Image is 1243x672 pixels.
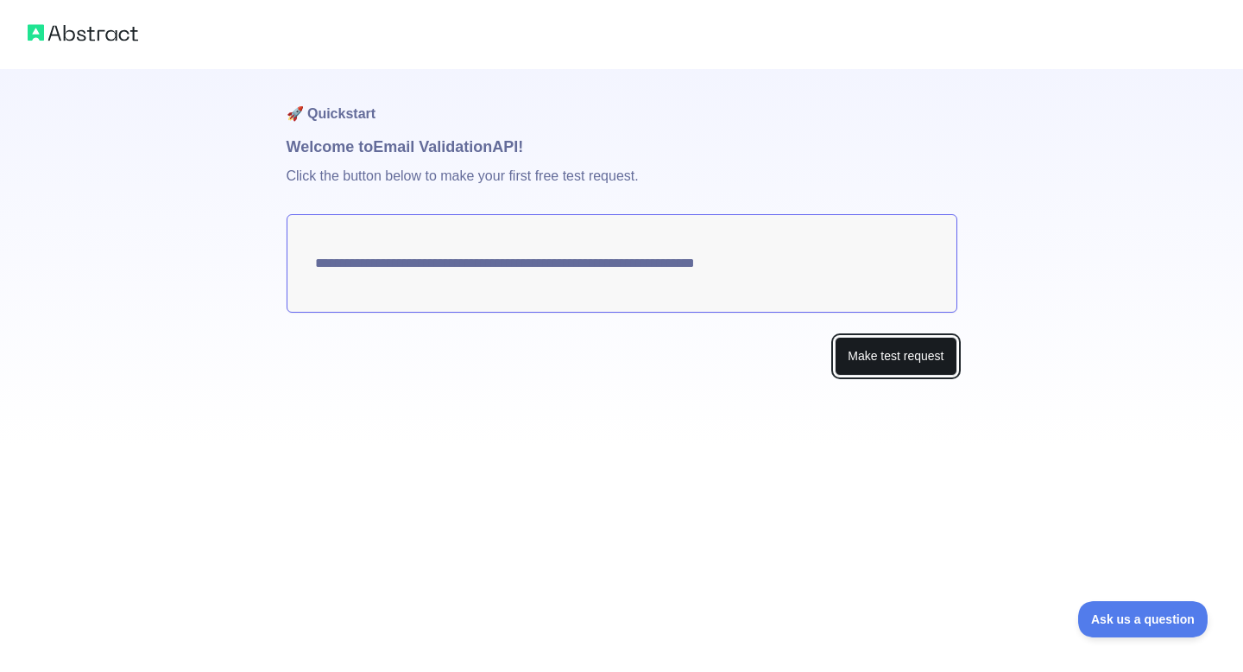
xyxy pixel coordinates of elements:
[287,159,957,214] p: Click the button below to make your first free test request.
[28,21,138,45] img: Abstract logo
[835,337,956,376] button: Make test request
[287,135,957,159] h1: Welcome to Email Validation API!
[287,69,957,135] h1: 🚀 Quickstart
[1078,601,1208,637] iframe: Toggle Customer Support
